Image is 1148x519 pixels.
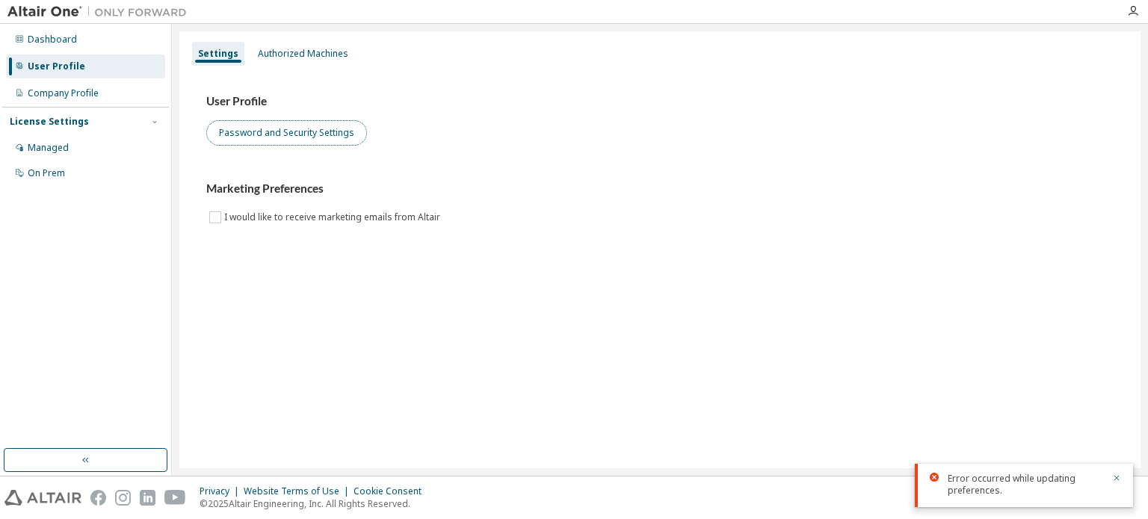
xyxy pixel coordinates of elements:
p: © 2025 Altair Engineering, Inc. All Rights Reserved. [200,497,430,510]
div: Settings [198,48,238,60]
img: facebook.svg [90,490,106,506]
div: License Settings [10,116,89,128]
button: Password and Security Settings [206,120,367,146]
img: altair_logo.svg [4,490,81,506]
div: Managed [28,142,69,154]
img: Altair One [7,4,194,19]
h3: User Profile [206,94,1114,109]
div: Error occurred while updating preferences. [948,473,1103,497]
div: On Prem [28,167,65,179]
div: Authorized Machines [258,48,348,60]
div: User Profile [28,60,85,72]
img: linkedin.svg [140,490,155,506]
div: Cookie Consent [354,485,430,497]
div: Privacy [200,485,244,497]
img: youtube.svg [164,490,186,506]
label: I would like to receive marketing emails from Altair [224,208,443,226]
div: Website Terms of Use [244,485,354,497]
img: instagram.svg [115,490,131,506]
h3: Marketing Preferences [206,181,1114,196]
div: Company Profile [28,87,99,99]
div: Dashboard [28,34,77,46]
